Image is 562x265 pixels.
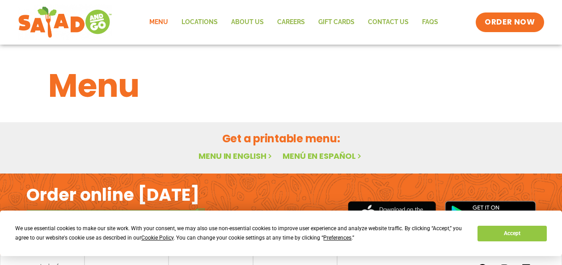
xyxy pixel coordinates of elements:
a: Locations [175,12,224,33]
a: Menú en español [283,150,363,161]
a: FAQs [415,12,445,33]
a: GIFT CARDS [312,12,361,33]
a: ORDER NOW [476,12,544,32]
span: Preferences [323,235,351,241]
div: We use essential cookies to make our site work. With your consent, we may also use non-essential ... [15,224,467,243]
a: Menu [143,12,175,33]
h1: Menu [48,62,514,110]
a: Contact Us [361,12,415,33]
h2: Order online [DATE] [26,184,199,206]
h2: Get a printable menu: [48,131,514,146]
img: google_play [445,201,536,228]
a: About Us [224,12,270,33]
img: appstore [348,200,436,229]
button: Accept [477,226,546,241]
span: ORDER NOW [485,17,535,28]
a: Careers [270,12,312,33]
nav: Menu [143,12,445,33]
img: fork [26,208,205,213]
a: Menu in English [199,150,274,161]
img: new-SAG-logo-768×292 [18,4,112,40]
span: Cookie Policy [141,235,173,241]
